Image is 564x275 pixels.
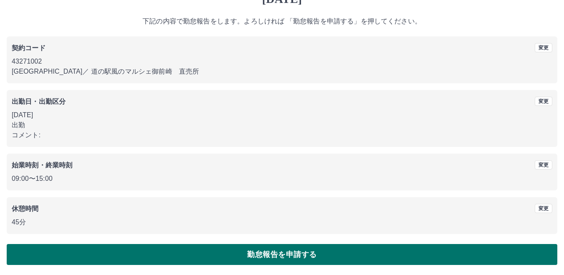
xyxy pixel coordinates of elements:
[12,120,552,130] p: 出勤
[12,98,66,105] b: 出勤日・出勤区分
[12,67,552,77] p: [GEOGRAPHIC_DATA] ／ 道の駅風のマルシェ御前崎 直売所
[535,204,552,213] button: 変更
[12,57,552,67] p: 43271002
[12,217,552,227] p: 45分
[12,205,39,212] b: 休憩時間
[7,16,557,26] p: 下記の内容で勤怠報告をします。よろしければ 「勤怠報告を申請する」を押してください。
[12,130,552,140] p: コメント:
[7,244,557,265] button: 勤怠報告を申請する
[535,43,552,52] button: 変更
[12,44,46,51] b: 契約コード
[12,174,552,184] p: 09:00 〜 15:00
[12,162,72,169] b: 始業時刻・終業時刻
[535,97,552,106] button: 変更
[12,110,552,120] p: [DATE]
[535,160,552,170] button: 変更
